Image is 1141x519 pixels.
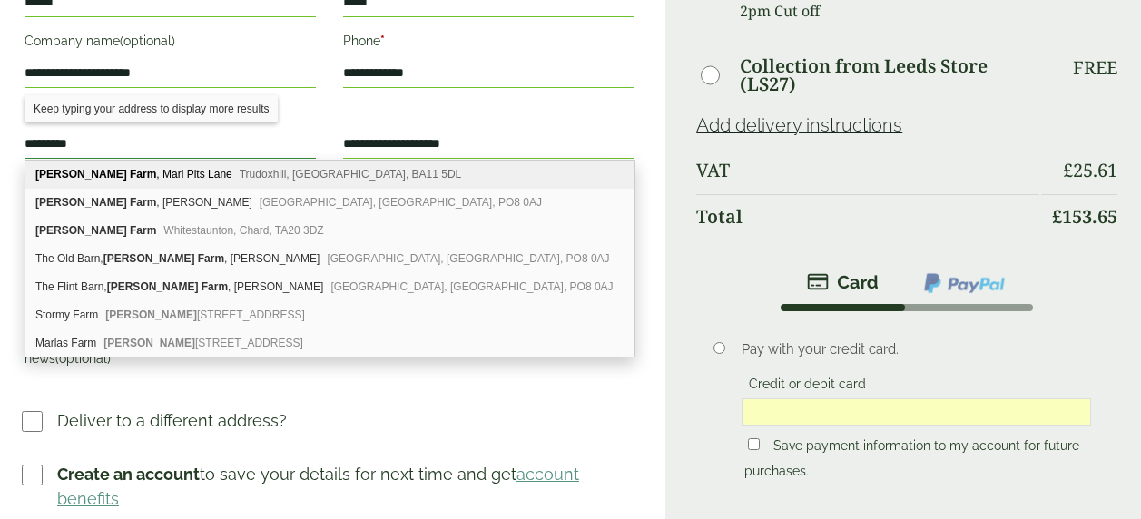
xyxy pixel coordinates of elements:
bdi: 25.61 [1063,158,1117,182]
b: [PERSON_NAME] Farm [35,168,156,181]
span: [GEOGRAPHIC_DATA], [GEOGRAPHIC_DATA], PO8 0AJ [260,196,542,209]
span: £ [1063,158,1073,182]
p: to save your details for next time and get [57,462,636,511]
b: [PERSON_NAME] Farm [35,196,156,209]
div: Pyle Farm, Pyle Lane [25,189,634,217]
span: [GEOGRAPHIC_DATA], [GEOGRAPHIC_DATA], PO8 0AJ [327,252,609,265]
div: Marlas Farm [25,329,634,357]
th: VAT [696,149,1039,192]
span: [STREET_ADDRESS] [105,308,304,321]
p: Deliver to a different address? [57,408,287,433]
abbr: required [380,34,385,48]
b: [PERSON_NAME] Farm [103,252,224,265]
div: Pyle Farm, Marl Pits Lane [25,161,634,189]
span: Whitestaunton, Chard, TA20 3DZ [163,224,323,237]
a: account benefits [57,465,579,508]
b: [PERSON_NAME] [103,337,195,349]
img: ppcp-gateway.png [922,271,1007,295]
span: Trudoxhill, [GEOGRAPHIC_DATA], BA11 5DL [240,168,462,181]
label: Phone [343,28,634,59]
a: Add delivery instructions [696,114,902,136]
div: Pyle Farm [25,217,634,245]
b: [PERSON_NAME] Farm [35,224,156,237]
span: (optional) [120,34,175,48]
span: [STREET_ADDRESS] [103,337,302,349]
p: Pay with your credit card. [742,339,1091,359]
img: stripe.png [807,271,879,293]
p: Free [1073,57,1117,79]
strong: Create an account [57,465,200,484]
div: The Flint Barn, Pyle Farm, Pyle Lane [25,273,634,301]
label: Credit or debit card [742,377,873,397]
bdi: 153.65 [1052,204,1117,229]
div: Stormy Farm [25,301,634,329]
label: Collection from Leeds Store (LS27) [740,57,1039,93]
span: (optional) [55,351,111,366]
span: £ [1052,204,1062,229]
label: Save payment information to my account for future purchases. [744,438,1079,484]
div: Keep typing your address to display more results [25,95,278,122]
label: Company name [25,28,316,59]
b: [PERSON_NAME] Farm [107,280,228,293]
div: The Old Barn, Pyle Farm, Pyle Lane [25,245,634,273]
span: [GEOGRAPHIC_DATA], [GEOGRAPHIC_DATA], PO8 0AJ [330,280,613,293]
b: [PERSON_NAME] [105,308,197,321]
iframe: Secure card payment input frame [747,404,1086,420]
th: Total [696,194,1039,239]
